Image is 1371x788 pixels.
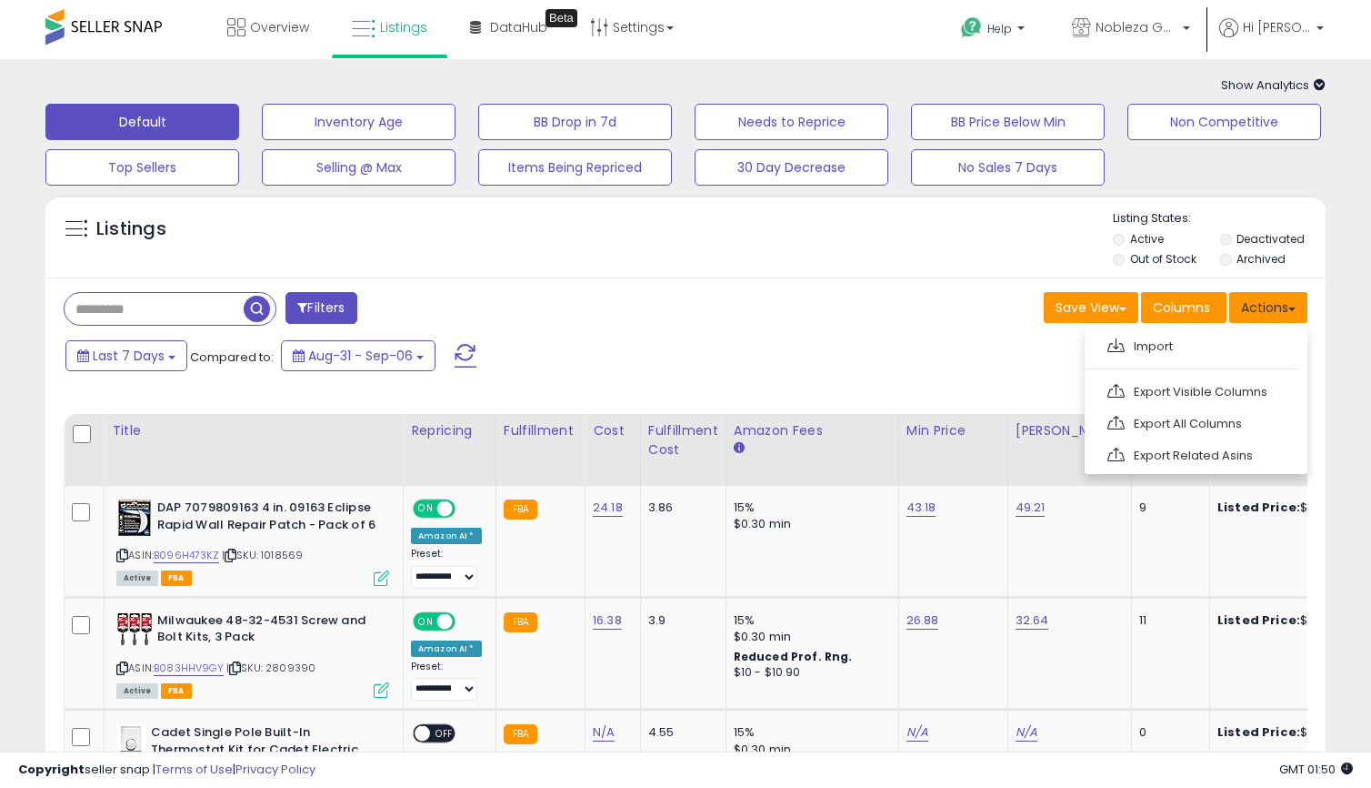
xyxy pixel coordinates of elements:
[504,724,537,744] small: FBA
[1095,409,1294,438] a: Export All Columns
[411,421,488,440] div: Repricing
[648,500,712,516] div: 3.86
[1229,292,1307,323] button: Actions
[112,421,395,440] div: Title
[411,528,482,544] div: Amazon AI *
[161,571,192,586] span: FBA
[734,665,885,681] div: $10 - $10.90
[695,104,888,140] button: Needs to Reprice
[1221,76,1326,94] span: Show Analytics
[960,16,983,39] i: Get Help
[45,149,239,186] button: Top Sellers
[155,761,233,778] a: Terms of Use
[93,347,165,365] span: Last 7 Days
[1279,761,1353,778] span: 2025-09-14 01:50 GMT
[1217,723,1300,741] b: Listed Price:
[411,548,482,589] div: Preset:
[285,292,356,324] button: Filters
[116,724,146,761] img: 31RPCXhWR+L._SL40_.jpg
[453,501,482,517] span: OFF
[490,18,547,36] span: DataHub
[734,612,885,629] div: 15%
[1139,724,1196,741] div: 0
[45,104,239,140] button: Default
[1236,231,1305,247] label: Deactivated
[1243,18,1311,36] span: Hi [PERSON_NAME]
[734,649,853,664] b: Reduced Prof. Rng.
[648,724,712,741] div: 4.55
[453,613,482,629] span: OFF
[734,724,885,741] div: 15%
[734,440,745,457] small: Amazon Fees.
[593,499,623,517] a: 24.18
[190,349,274,366] span: Compared to:
[18,761,85,778] strong: Copyright
[1236,251,1286,267] label: Archived
[1219,18,1324,59] a: Hi [PERSON_NAME]
[1016,723,1037,742] a: N/A
[1217,499,1300,516] b: Listed Price:
[1113,210,1326,227] p: Listing States:
[250,18,309,36] span: Overview
[946,3,1043,59] a: Help
[411,641,482,657] div: Amazon AI *
[911,149,1105,186] button: No Sales 7 Days
[1153,298,1210,317] span: Columns
[906,499,936,517] a: 43.18
[1217,724,1368,741] div: $19.20
[157,500,378,538] b: DAP 7079809163 4 in. 09163 Eclipse Rapid Wall Repair Patch - Pack of 6
[430,726,459,742] span: OFF
[411,661,482,702] div: Preset:
[1217,612,1368,629] div: $32.64
[1130,231,1164,247] label: Active
[1095,332,1294,360] a: Import
[906,723,928,742] a: N/A
[695,149,888,186] button: 30 Day Decrease
[734,742,885,758] div: $0.30 min
[593,421,633,440] div: Cost
[116,612,389,697] div: ASIN:
[116,500,153,536] img: 51cjqzzXu7L._SL40_.jpg
[734,500,885,516] div: 15%
[1127,104,1321,140] button: Non Competitive
[380,18,427,36] span: Listings
[154,548,219,563] a: B096H473KZ
[1217,611,1300,629] b: Listed Price:
[1016,499,1046,517] a: 49.21
[1095,378,1294,406] a: Export Visible Columns
[222,548,303,562] span: | SKU: 1018569
[116,683,158,699] span: All listings currently available for purchase on Amazon
[734,516,885,532] div: $0.30 min
[648,612,712,629] div: 3.9
[116,612,153,646] img: 51eBVxVRC1L._SL40_.jpg
[116,571,158,586] span: All listings currently available for purchase on Amazon
[1217,500,1368,516] div: $43.18
[226,661,315,675] span: | SKU: 2809390
[262,149,455,186] button: Selling @ Max
[96,217,166,242] h5: Listings
[911,104,1105,140] button: BB Price Below Min
[1096,18,1177,36] span: Nobleza Goods
[235,761,315,778] a: Privacy Policy
[157,612,378,651] b: Milwaukee 48-32-4531 Screw and Bolt Kits, 3 Pack
[734,421,891,440] div: Amazon Fees
[1130,251,1196,267] label: Out of Stock
[545,9,577,27] div: Tooltip anchor
[161,683,192,699] span: FBA
[504,612,537,632] small: FBA
[65,340,187,371] button: Last 7 Days
[504,421,577,440] div: Fulfillment
[906,421,1000,440] div: Min Price
[18,762,315,779] div: seller snap | |
[593,723,615,742] a: N/A
[154,661,224,676] a: B083HHV9GY
[415,501,437,517] span: ON
[478,149,672,186] button: Items Being Repriced
[987,21,1012,36] span: Help
[1139,500,1196,516] div: 9
[504,500,537,520] small: FBA
[1139,612,1196,629] div: 11
[593,611,622,630] a: 16.38
[116,500,389,584] div: ASIN:
[1141,292,1226,323] button: Columns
